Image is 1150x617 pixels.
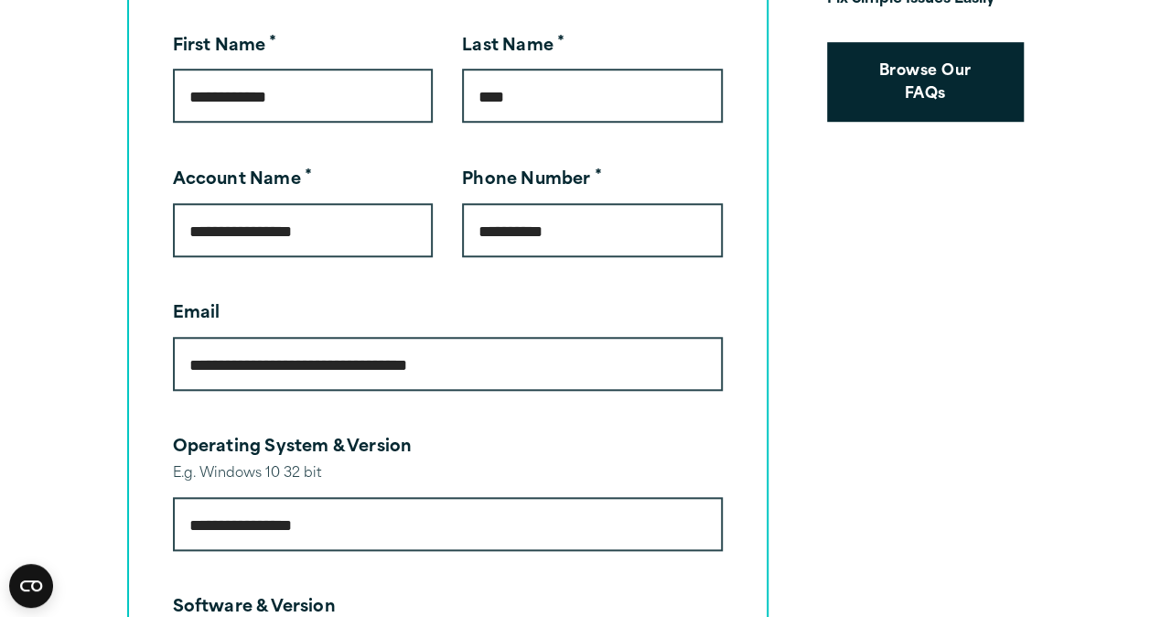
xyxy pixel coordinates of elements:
label: Software & Version [173,600,336,616]
label: Phone Number [462,172,601,189]
label: Email [173,306,220,322]
button: Open CMP widget [9,564,53,608]
label: Account Name [173,172,312,189]
a: Browse Our FAQs [827,42,1024,122]
label: First Name [173,38,277,55]
label: Operating System & Version [173,439,413,456]
label: Last Name [462,38,564,55]
div: E.g. Windows 10 32 bit [173,461,723,488]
